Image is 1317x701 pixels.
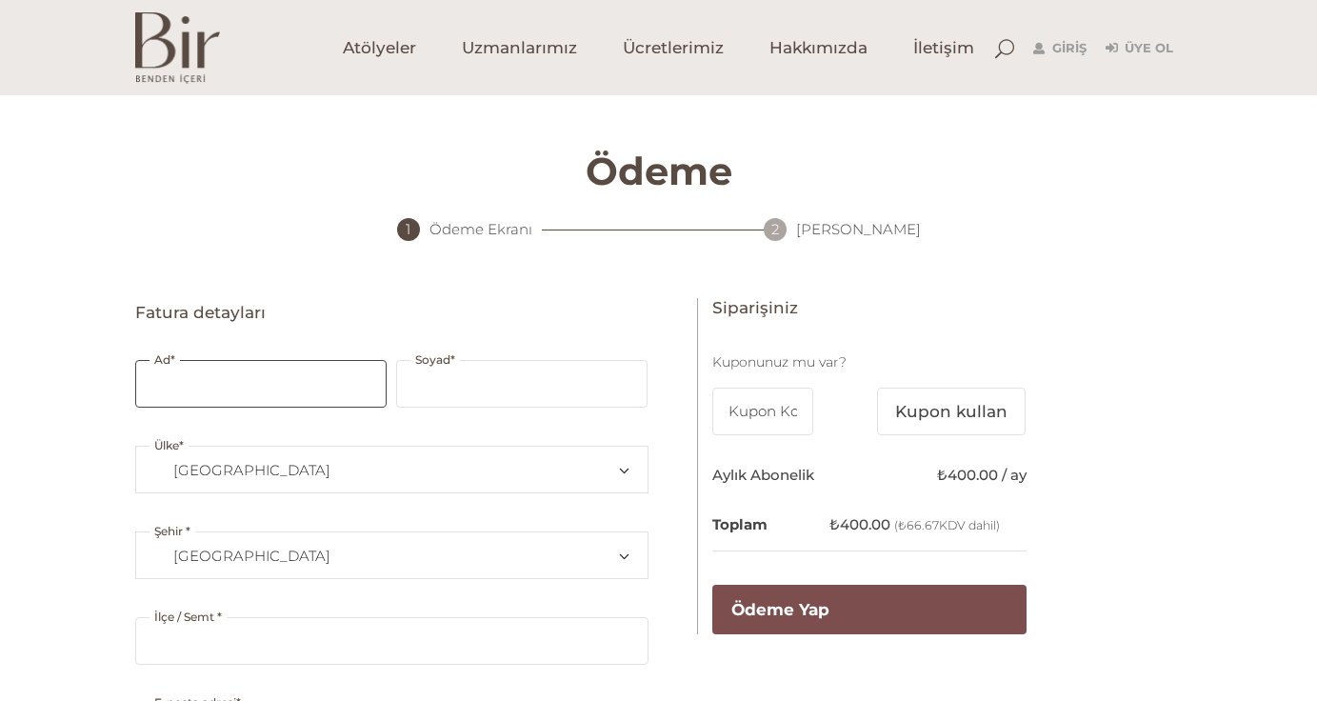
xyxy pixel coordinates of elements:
td: Aylık Abonelik [712,451,829,500]
span: ₺ [898,518,907,532]
span: İletişim [913,37,974,59]
span: İstanbul [152,533,631,579]
bdi: 400.00 [829,515,890,533]
abbr: gerekli [170,352,175,367]
span: Ödeme Ekranı [429,218,532,241]
abbr: gerekli [217,610,222,624]
th: Toplam [712,500,829,551]
label: Soyad [410,349,460,371]
span: Atölyeler [343,37,416,59]
input: Kupon Kodu [712,388,814,435]
span: Hakkımızda [769,37,868,59]
h3: Siparişiniz [712,298,1027,318]
h3: Ödeme [135,152,1183,190]
span: Uzmanlarımız [462,37,577,59]
small: ( KDV dahil) [894,518,1000,532]
label: İlçe / Semt [150,606,227,629]
span: Ülke [151,447,632,494]
span: Türkiye [152,448,631,493]
h3: Fatura detayları [135,303,649,323]
abbr: gerekli [450,352,455,367]
bdi: 400.00 [937,466,998,484]
div: 2 [764,218,787,241]
span: 66.67 [898,518,939,532]
a: Üye Ol [1106,37,1173,60]
span: ₺ [829,515,840,533]
label: Ad [150,349,180,371]
p: Kuponunuz mu var? [712,350,1027,373]
button: Kupon kullan [877,388,1026,435]
span: Ücretlerimiz [623,37,724,59]
label: Şehir [150,520,195,543]
div: 1 [397,218,420,241]
button: Ödeme Yap [712,585,1027,634]
span: Şehir [151,532,632,580]
span: ₺ [937,466,948,484]
a: Giriş [1033,37,1087,60]
abbr: gerekli [186,524,190,538]
span: / ay [1002,466,1027,484]
abbr: gerekli [179,438,184,452]
label: Ülke [150,434,189,457]
span: [PERSON_NAME] [796,218,921,241]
